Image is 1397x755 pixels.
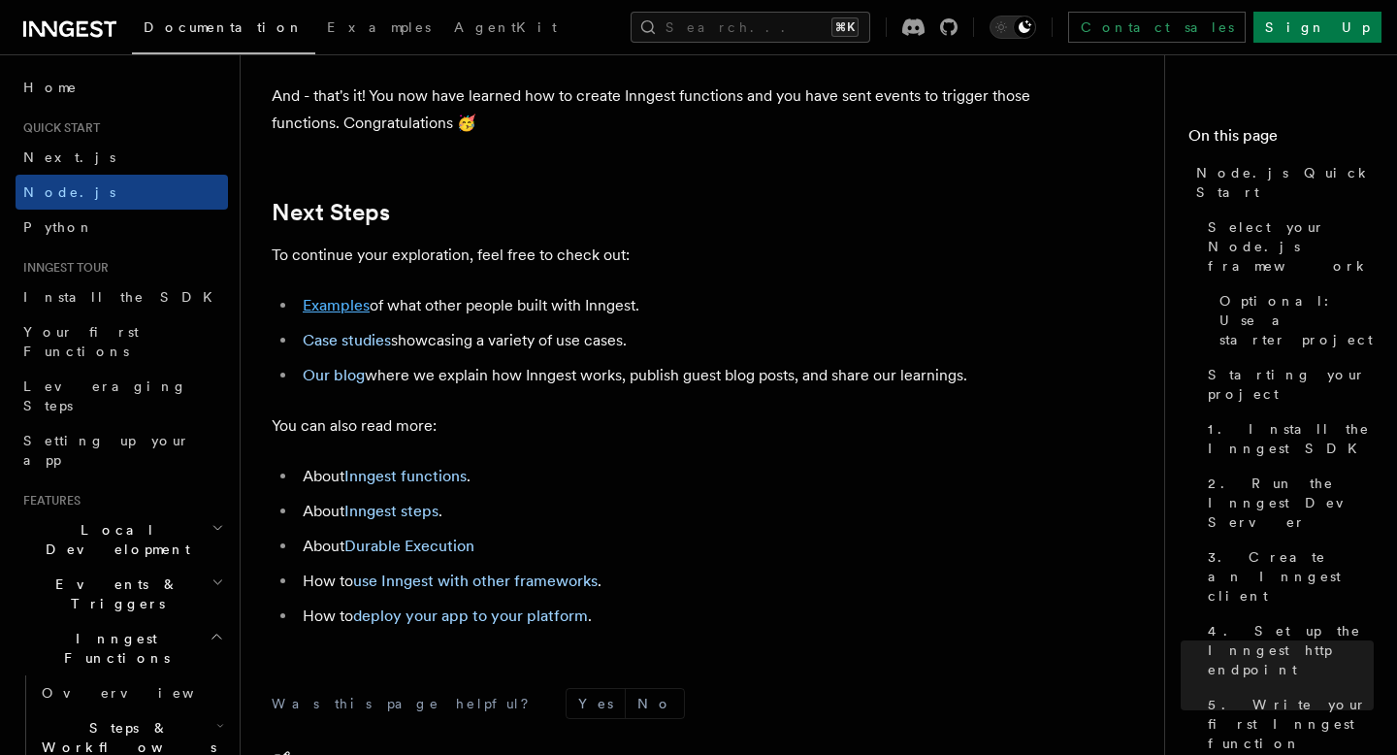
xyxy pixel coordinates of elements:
span: Node.js Quick Start [1196,163,1374,202]
a: Setting up your app [16,423,228,477]
a: Examples [315,6,442,52]
span: Inngest tour [16,260,109,276]
p: To continue your exploration, feel free to check out: [272,242,1048,269]
a: use Inngest with other frameworks [353,572,598,590]
a: deploy your app to your platform [353,607,588,625]
p: And - that's it! You now have learned how to create Inngest functions and you have sent events to... [272,82,1048,137]
span: Leveraging Steps [23,378,187,413]
button: No [626,689,684,718]
span: Events & Triggers [16,574,211,613]
button: Toggle dark mode [990,16,1036,39]
span: 1. Install the Inngest SDK [1208,419,1374,458]
a: Optional: Use a starter project [1212,283,1374,357]
a: Durable Execution [344,537,474,555]
a: Sign Up [1253,12,1381,43]
button: Search...⌘K [631,12,870,43]
li: showcasing a variety of use cases. [297,327,1048,354]
a: 1. Install the Inngest SDK [1200,411,1374,466]
span: Install the SDK [23,289,224,305]
button: Yes [567,689,625,718]
a: Python [16,210,228,245]
span: 4. Set up the Inngest http endpoint [1208,621,1374,679]
li: About . [297,463,1048,490]
span: Quick start [16,120,100,136]
a: Contact sales [1068,12,1246,43]
span: Node.js [23,184,115,200]
p: You can also read more: [272,412,1048,440]
h4: On this page [1188,124,1374,155]
a: Node.js Quick Start [1188,155,1374,210]
span: Overview [42,685,242,701]
a: Next Steps [272,199,390,226]
p: Was this page helpful? [272,694,542,713]
button: Local Development [16,512,228,567]
a: Node.js [16,175,228,210]
a: Starting your project [1200,357,1374,411]
span: Inngest Functions [16,629,210,668]
span: Home [23,78,78,97]
a: Inngest functions [344,467,467,485]
span: Your first Functions [23,324,139,359]
a: 4. Set up the Inngest http endpoint [1200,613,1374,687]
span: Local Development [16,520,211,559]
a: Install the SDK [16,279,228,314]
li: How to . [297,568,1048,595]
li: About [297,533,1048,560]
a: Our blog [303,366,365,384]
a: Next.js [16,140,228,175]
span: AgentKit [454,19,557,35]
a: Overview [34,675,228,710]
li: of what other people built with Inngest. [297,292,1048,319]
a: Documentation [132,6,315,54]
span: 3. Create an Inngest client [1208,547,1374,606]
a: 2. Run the Inngest Dev Server [1200,466,1374,540]
span: Setting up your app [23,433,190,468]
span: 2. Run the Inngest Dev Server [1208,474,1374,532]
span: 5. Write your first Inngest function [1208,695,1374,753]
li: About . [297,498,1048,525]
span: Starting your project [1208,365,1374,404]
span: Documentation [144,19,304,35]
span: Python [23,219,94,235]
a: 3. Create an Inngest client [1200,540,1374,613]
button: Inngest Functions [16,621,228,675]
span: Features [16,493,81,509]
span: Optional: Use a starter project [1219,291,1374,349]
span: Examples [327,19,431,35]
kbd: ⌘K [831,17,859,37]
a: Examples [303,296,370,314]
a: Home [16,70,228,105]
li: How to . [297,603,1048,630]
a: Your first Functions [16,314,228,369]
span: Select your Node.js framework [1208,217,1374,276]
a: Select your Node.js framework [1200,210,1374,283]
button: Events & Triggers [16,567,228,621]
a: Case studies [303,331,391,349]
a: Leveraging Steps [16,369,228,423]
span: Next.js [23,149,115,165]
a: Inngest steps [344,502,439,520]
a: AgentKit [442,6,569,52]
li: where we explain how Inngest works, publish guest blog posts, and share our learnings. [297,362,1048,389]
